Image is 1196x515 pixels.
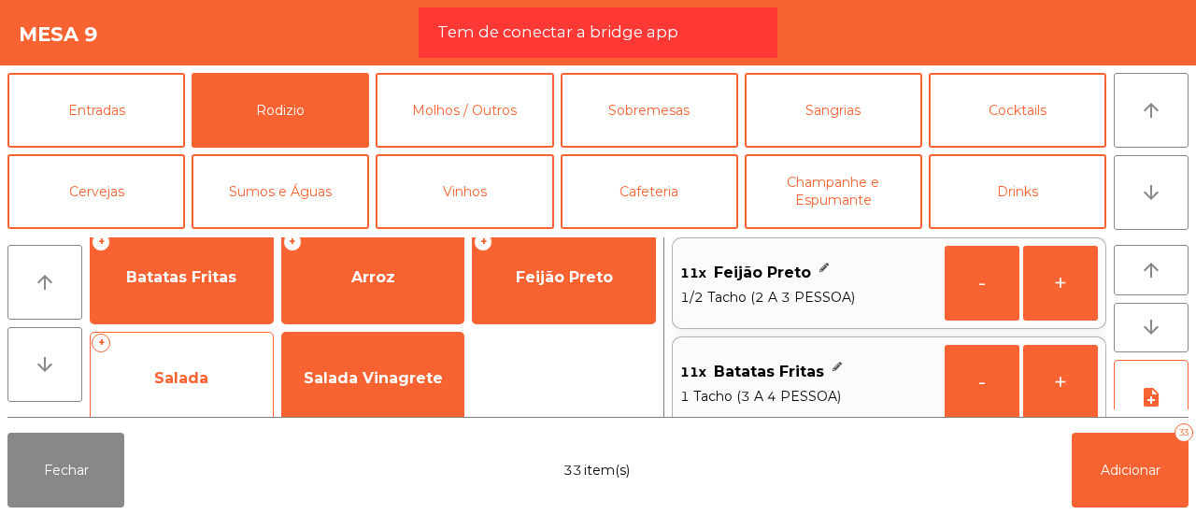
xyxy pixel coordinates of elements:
button: arrow_upward [7,245,82,320]
span: Arroz [351,268,395,286]
button: Cervejas [7,154,185,229]
span: Salada Vinagrete [304,369,443,387]
span: Adicionar [1101,462,1160,479]
button: arrow_downward [7,327,82,402]
span: + [92,334,110,352]
button: Cocktails [929,73,1106,148]
button: Sobremesas [561,73,738,148]
span: Salada [154,369,208,387]
button: - [945,246,1019,321]
h4: Mesa 9 [19,21,98,49]
span: Feijão Preto [714,259,811,287]
i: arrow_downward [1140,316,1162,338]
button: arrow_upward [1114,245,1189,295]
button: arrow_downward [1114,155,1189,230]
button: Adicionar33 [1072,433,1189,508]
span: Feijão Preto [516,268,613,286]
span: + [474,233,492,251]
button: + [1023,246,1098,321]
button: Vinhos [376,154,553,229]
span: 33 [563,461,582,480]
i: note_add [1140,386,1162,408]
button: Molhos / Outros [376,73,553,148]
span: 11x [680,259,706,287]
span: 1 Tacho (3 A 4 PESSOA) [680,386,937,407]
button: Fechar [7,433,124,508]
button: note_add [1114,360,1189,435]
span: Batatas Fritas [126,268,236,286]
span: + [283,233,302,251]
span: item(s) [584,461,630,480]
span: 11x [680,358,706,386]
i: arrow_downward [1140,181,1162,204]
button: Rodizio [192,73,369,148]
span: 1/2 Tacho (2 A 3 PESSOA) [680,287,937,308]
button: Cafeteria [561,154,738,229]
button: arrow_downward [1114,303,1189,353]
button: + [1023,345,1098,420]
button: Drinks [929,154,1106,229]
span: + [92,233,110,251]
i: arrow_downward [34,353,56,376]
span: Batatas Fritas [714,358,824,386]
button: - [945,345,1019,420]
i: arrow_upward [1140,259,1162,281]
button: arrow_upward [1114,73,1189,148]
span: Tem de conectar a bridge app [437,21,678,44]
div: 33 [1175,423,1193,442]
i: arrow_upward [34,271,56,293]
button: Champanhe e Espumante [745,154,922,229]
button: Sangrias [745,73,922,148]
button: Sumos e Águas [192,154,369,229]
button: Entradas [7,73,185,148]
i: arrow_upward [1140,99,1162,122]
